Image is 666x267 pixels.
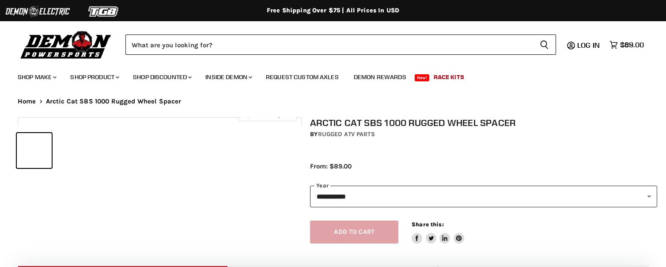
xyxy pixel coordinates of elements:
[125,34,533,55] input: Search
[310,162,352,170] span: From: $89.00
[412,221,443,228] span: Share this:
[310,117,657,128] h1: Arctic Cat SBS 1000 Rugged Wheel Spacer
[427,68,471,86] a: Race Kits
[412,221,464,244] aside: Share this:
[243,111,292,118] span: Click to expand
[11,68,62,86] a: Shop Make
[533,34,556,55] button: Search
[310,130,657,139] div: by
[620,41,644,49] span: $89.00
[347,68,413,86] a: Demon Rewards
[18,98,36,105] a: Home
[71,3,137,20] img: TGB Logo 2
[577,41,600,50] span: Log in
[126,68,197,86] a: Shop Discounted
[310,186,657,207] select: year
[64,68,125,86] a: Shop Product
[4,3,71,20] img: Demon Electric Logo 2
[46,98,182,105] span: Arctic Cat SBS 1000 Rugged Wheel Spacer
[605,38,648,51] a: $89.00
[125,34,556,55] form: Product
[573,41,605,49] a: Log in
[259,68,345,86] a: Request Custom Axles
[11,65,642,86] ul: Main menu
[18,29,114,60] img: Demon Powersports
[199,68,257,86] a: Inside Demon
[318,130,375,138] a: Rugged ATV Parts
[17,133,52,168] button: Arctic Cat SBS 1000 Rugged Wheel Spacer thumbnail
[415,74,430,81] span: New!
